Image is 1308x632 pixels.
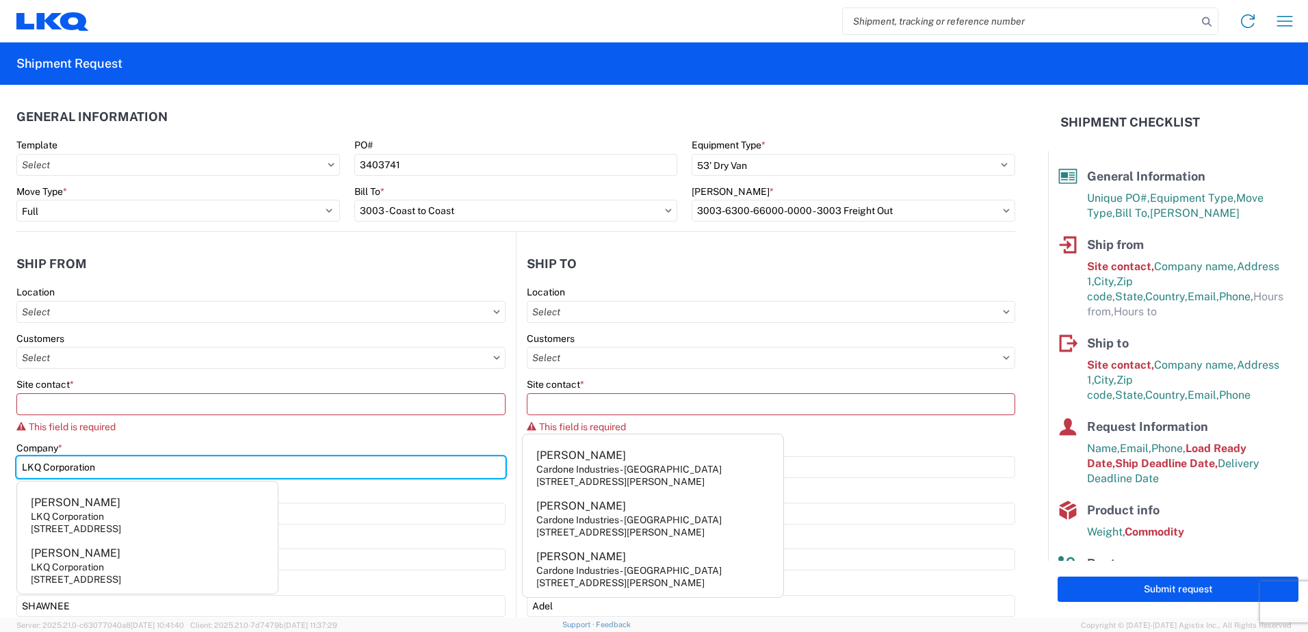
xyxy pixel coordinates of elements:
span: General Information [1087,169,1205,183]
label: Site contact [16,378,74,391]
span: Company name, [1154,260,1237,273]
div: [PERSON_NAME] [31,546,120,561]
div: [STREET_ADDRESS][PERSON_NAME] [536,577,705,589]
div: Cardone Industries - [GEOGRAPHIC_DATA] [536,463,722,475]
span: Country, [1145,290,1188,303]
span: [DATE] 11:37:29 [284,621,337,629]
div: LKQ Corporation [31,510,104,523]
h2: Ship from [16,257,87,271]
span: Site contact, [1087,260,1154,273]
label: Location [16,286,55,298]
div: Cardone Industries - [GEOGRAPHIC_DATA] [536,514,722,526]
label: Bill To [354,185,384,198]
span: Name, [1087,442,1120,455]
div: [PERSON_NAME] [536,549,626,564]
span: State, [1115,389,1145,401]
h2: Shipment Request [16,55,122,72]
span: Weight, [1087,525,1125,538]
input: Select [16,301,506,323]
span: Product info [1087,503,1160,517]
span: State, [1115,290,1145,303]
span: [PERSON_NAME] [1150,207,1240,220]
div: [PERSON_NAME] [536,499,626,514]
span: Client: 2025.21.0-7d7479b [190,621,337,629]
span: [DATE] 10:41:40 [131,621,184,629]
span: Email, [1188,389,1219,401]
span: Country, [1145,389,1188,401]
label: Customers [16,332,64,345]
input: Select [692,200,1015,222]
div: [STREET_ADDRESS] [31,523,121,535]
input: Select [527,301,1015,323]
span: City, [1094,275,1116,288]
input: Shipment, tracking or reference number [843,8,1197,34]
label: Customers [527,332,575,345]
label: Company [16,442,62,454]
span: This field is required [539,421,626,432]
span: City, [1094,373,1116,386]
span: Phone, [1151,442,1186,455]
span: Ship Deadline Date, [1115,457,1218,470]
span: Unique PO#, [1087,192,1150,205]
input: Select [527,347,1015,369]
label: Site contact [527,378,584,391]
h2: Shipment Checklist [1060,114,1200,131]
div: [STREET_ADDRESS][PERSON_NAME] [536,475,705,488]
span: This field is required [29,421,116,432]
span: Company name, [1154,358,1237,371]
span: Ship from [1087,237,1144,252]
a: Feedback [596,620,631,629]
input: Select [16,154,340,176]
div: [PERSON_NAME] [536,448,626,463]
label: Location [527,286,565,298]
label: PO# [354,139,373,151]
h2: General Information [16,110,168,124]
span: Email, [1188,290,1219,303]
label: Template [16,139,57,151]
h2: Ship to [527,257,577,271]
span: Request Information [1087,419,1208,434]
div: Cardone Industries - [GEOGRAPHIC_DATA] [536,564,722,577]
span: Email, [1120,442,1151,455]
input: Select [354,200,678,222]
button: Submit request [1058,577,1298,602]
span: Copyright © [DATE]-[DATE] Agistix Inc., All Rights Reserved [1081,619,1292,631]
input: Select [16,347,506,369]
span: Bill To, [1115,207,1150,220]
a: Support [562,620,597,629]
div: [STREET_ADDRESS] [31,573,121,585]
span: Hours to [1114,305,1157,318]
div: [STREET_ADDRESS][PERSON_NAME] [536,526,705,538]
span: Commodity [1125,525,1184,538]
label: Equipment Type [692,139,766,151]
span: Phone, [1219,290,1253,303]
span: Route [1087,556,1123,570]
div: [PERSON_NAME] [31,495,120,510]
span: Phone [1219,389,1251,401]
label: Move Type [16,185,67,198]
span: Site contact, [1087,358,1154,371]
span: Server: 2025.21.0-c63077040a8 [16,621,184,629]
span: Ship to [1087,336,1129,350]
div: LKQ Corporation [31,561,104,573]
span: Equipment Type, [1150,192,1236,205]
label: [PERSON_NAME] [692,185,774,198]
